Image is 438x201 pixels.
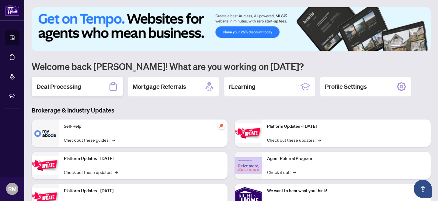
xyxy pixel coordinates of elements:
[36,82,81,91] h2: Deal Processing
[408,45,410,47] button: 3
[5,5,19,16] img: logo
[267,123,426,130] p: Platform Updates - [DATE]
[403,45,405,47] button: 2
[325,82,367,91] h2: Profile Settings
[112,137,115,143] span: →
[267,137,321,143] a: Check out these updates!→
[64,123,223,130] p: Self-Help
[318,137,321,143] span: →
[229,82,255,91] h2: rLearning
[64,137,115,143] a: Check out these guides!→
[293,169,296,175] span: →
[267,188,426,194] p: We want to hear what you think!
[8,185,16,193] span: RM
[32,7,431,51] img: Slide 0
[235,123,262,143] img: Platform Updates - June 23, 2025
[32,106,431,115] h3: Brokerage & Industry Updates
[267,169,296,175] a: Check it out!→
[391,45,400,47] button: 1
[417,45,420,47] button: 5
[422,45,425,47] button: 6
[133,82,186,91] h2: Mortgage Referrals
[412,45,415,47] button: 4
[32,61,431,72] h1: Welcome back [PERSON_NAME]! What are you working on [DATE]?
[414,180,432,198] button: Open asap
[32,156,59,175] img: Platform Updates - September 16, 2025
[64,188,223,194] p: Platform Updates - [DATE]
[218,122,225,129] span: pushpin
[115,169,118,175] span: →
[267,155,426,162] p: Agent Referral Program
[235,157,262,174] img: Agent Referral Program
[64,169,118,175] a: Check out these updates!→
[64,155,223,162] p: Platform Updates - [DATE]
[32,120,59,147] img: Self-Help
